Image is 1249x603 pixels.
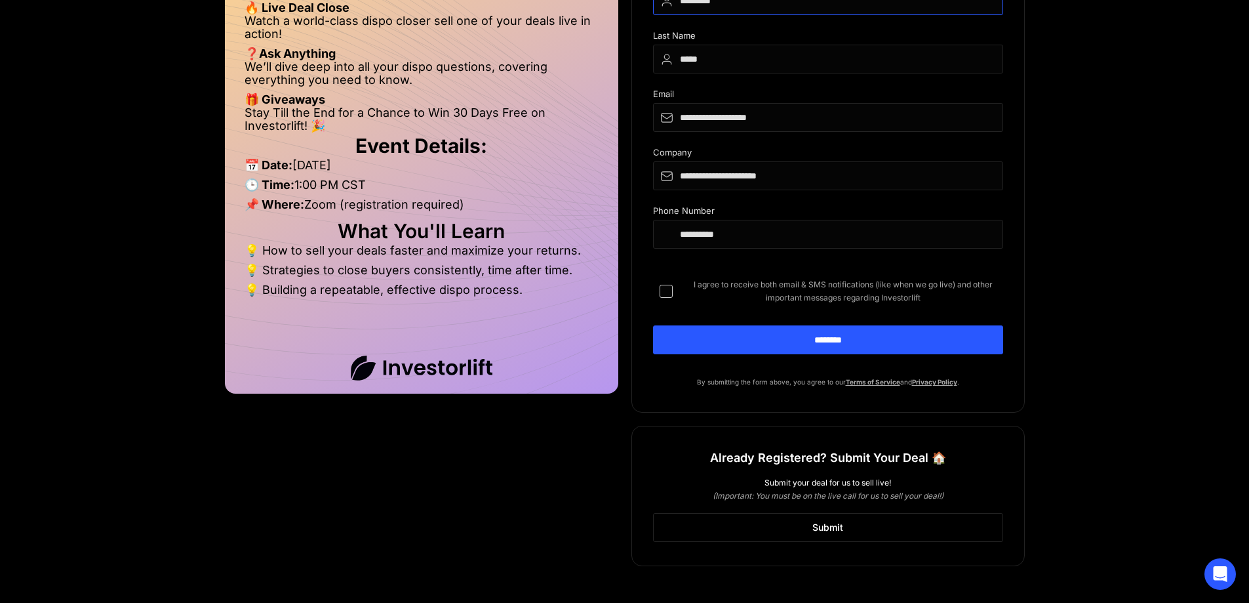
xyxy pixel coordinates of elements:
[653,31,1003,45] div: Last Name
[653,513,1003,542] a: Submit
[245,60,599,93] li: We’ll dive deep into all your dispo questions, covering everything you need to know.
[912,378,957,386] a: Privacy Policy
[245,159,599,178] li: [DATE]
[846,378,900,386] a: Terms of Service
[245,198,599,218] li: Zoom (registration required)
[683,278,1003,304] span: I agree to receive both email & SMS notifications (like when we go live) and other important mess...
[245,93,325,106] strong: 🎁 Giveaways
[653,206,1003,220] div: Phone Number
[245,47,336,60] strong: ❓Ask Anything
[245,158,292,172] strong: 📅 Date:
[1204,558,1236,590] div: Open Intercom Messenger
[653,476,1003,489] div: Submit your deal for us to sell live!
[710,446,946,470] h1: Already Registered? Submit Your Deal 🏠
[245,224,599,238] h2: What You'll Learn
[245,178,294,192] strong: 🕒 Time:
[245,14,599,47] li: Watch a world-class dispo closer sell one of your deals live in action!
[713,491,943,501] em: (Important: You must be on the live call for us to sell your deal!)
[653,89,1003,103] div: Email
[245,264,599,283] li: 💡 Strategies to close buyers consistently, time after time.
[245,198,304,211] strong: 📌 Where:
[245,178,599,198] li: 1:00 PM CST
[653,375,1003,388] p: By submitting the form above, you agree to our and .
[245,106,599,133] li: Stay Till the End for a Chance to Win 30 Days Free on Investorlift! 🎉
[245,1,349,14] strong: 🔥 Live Deal Close
[355,134,487,157] strong: Event Details:
[653,148,1003,161] div: Company
[245,244,599,264] li: 💡 How to sell your deals faster and maximize your returns.
[245,283,599,297] li: 💡 Building a repeatable, effective dispo process.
